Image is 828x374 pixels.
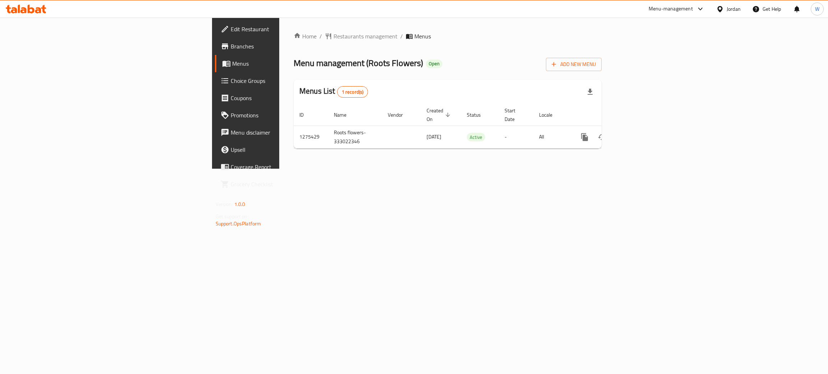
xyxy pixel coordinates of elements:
span: Get support on: [216,212,249,221]
a: Coverage Report [215,158,350,176]
span: Edit Restaurant [231,25,345,33]
a: Promotions [215,107,350,124]
div: Jordan [727,5,741,13]
span: ID [299,111,313,119]
a: Coupons [215,89,350,107]
div: Export file [581,83,599,100]
span: Menu management ( Roots Flowers ) [294,55,423,71]
span: Choice Groups [231,76,345,85]
button: Add New Menu [546,58,602,71]
a: Grocery Checklist [215,176,350,193]
span: Version: [216,200,233,209]
span: Grocery Checklist [231,180,345,188]
li: / [400,32,403,41]
td: All [533,126,570,148]
span: Menu disclaimer [231,128,345,137]
button: Change Status [593,128,611,146]
a: Menu disclaimer [215,124,350,141]
span: 1 record(s) [337,89,368,95]
th: Actions [570,104,651,126]
a: Upsell [215,141,350,158]
h2: Menus List [299,86,368,98]
span: Status [467,111,490,119]
div: Open [426,60,442,68]
span: Menus [414,32,431,41]
a: Restaurants management [325,32,397,41]
span: Name [334,111,356,119]
span: [DATE] [427,132,441,141]
div: Total records count [337,86,368,98]
button: more [576,128,593,146]
span: Open [426,61,442,67]
nav: breadcrumb [294,32,602,41]
span: Vendor [388,111,412,119]
span: Locale [539,111,562,119]
span: Start Date [505,106,525,123]
a: Choice Groups [215,72,350,89]
span: Created On [427,106,452,123]
span: 1.0.0 [234,200,245,209]
span: Menus [232,59,345,68]
span: W [815,5,819,13]
span: Active [467,133,485,141]
span: Coupons [231,94,345,102]
span: Restaurants management [333,32,397,41]
span: Upsell [231,145,345,154]
table: enhanced table [294,104,651,149]
a: Edit Restaurant [215,20,350,38]
a: Menus [215,55,350,72]
td: - [499,126,533,148]
span: Promotions [231,111,345,120]
span: Coverage Report [231,163,345,171]
a: Branches [215,38,350,55]
td: Roots flowers-333022346 [328,126,382,148]
span: Branches [231,42,345,51]
span: Add New Menu [552,60,596,69]
a: Support.OpsPlatform [216,219,261,228]
div: Menu-management [649,5,693,13]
